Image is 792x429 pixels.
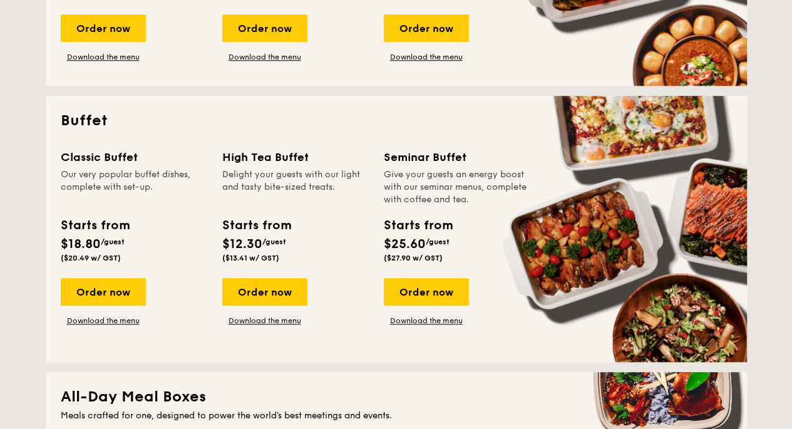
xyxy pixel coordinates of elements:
[384,148,530,166] div: Seminar Buffet
[384,237,426,252] span: $25.60
[222,168,369,206] div: Delight your guests with our light and tasty bite-sized treats.
[61,148,207,166] div: Classic Buffet
[384,52,469,62] a: Download the menu
[61,14,146,42] div: Order now
[101,237,125,246] span: /guest
[61,410,732,422] div: Meals crafted for one, designed to power the world's best meetings and events.
[61,111,732,131] h2: Buffet
[61,254,121,262] span: ($20.49 w/ GST)
[384,14,469,42] div: Order now
[61,52,146,62] a: Download the menu
[61,168,207,206] div: Our very popular buffet dishes, complete with set-up.
[222,14,307,42] div: Order now
[61,387,732,407] h2: All-Day Meal Boxes
[222,316,307,326] a: Download the menu
[61,216,129,235] div: Starts from
[384,278,469,306] div: Order now
[222,237,262,252] span: $12.30
[61,278,146,306] div: Order now
[222,278,307,306] div: Order now
[262,237,286,246] span: /guest
[384,316,469,326] a: Download the menu
[384,254,443,262] span: ($27.90 w/ GST)
[222,148,369,166] div: High Tea Buffet
[384,168,530,206] div: Give your guests an energy boost with our seminar menus, complete with coffee and tea.
[426,237,450,246] span: /guest
[61,316,146,326] a: Download the menu
[222,52,307,62] a: Download the menu
[61,237,101,252] span: $18.80
[222,254,279,262] span: ($13.41 w/ GST)
[222,216,291,235] div: Starts from
[384,216,452,235] div: Starts from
